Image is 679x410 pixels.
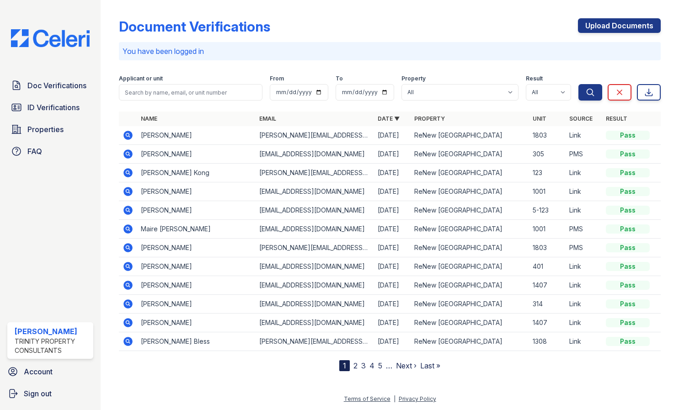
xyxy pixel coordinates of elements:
td: 1803 [529,126,566,145]
td: ReNew [GEOGRAPHIC_DATA] [411,126,529,145]
a: Unit [533,115,546,122]
div: Pass [606,224,650,234]
div: Pass [606,187,650,196]
td: Link [566,182,602,201]
td: [DATE] [374,295,411,314]
p: You have been logged in [123,46,657,57]
label: Result [526,75,543,82]
td: Link [566,295,602,314]
td: 1407 [529,314,566,332]
a: 2 [353,361,358,370]
a: FAQ [7,142,93,160]
span: … [386,360,392,371]
td: 5-123 [529,201,566,220]
td: [DATE] [374,182,411,201]
td: Link [566,332,602,351]
td: 401 [529,257,566,276]
td: [EMAIL_ADDRESS][DOMAIN_NAME] [256,314,374,332]
div: Pass [606,318,650,327]
img: CE_Logo_Blue-a8612792a0a2168367f1c8372b55b34899dd931a85d93a1a3d3e32e68fde9ad4.png [4,29,97,47]
td: PMS [566,220,602,239]
td: [PERSON_NAME] [137,257,256,276]
div: Pass [606,168,650,177]
td: [DATE] [374,332,411,351]
td: Link [566,126,602,145]
a: Property [414,115,445,122]
td: [DATE] [374,239,411,257]
a: Account [4,362,97,381]
div: | [394,395,396,402]
td: [PERSON_NAME][EMAIL_ADDRESS][DOMAIN_NAME] [256,164,374,182]
td: [DATE] [374,201,411,220]
span: Doc Verifications [27,80,86,91]
td: 1001 [529,182,566,201]
div: 1 [339,360,350,371]
div: Pass [606,243,650,252]
td: 1407 [529,276,566,295]
a: Upload Documents [578,18,661,33]
td: [PERSON_NAME] [137,295,256,314]
span: Properties [27,124,64,135]
label: From [270,75,284,82]
label: To [336,75,343,82]
td: ReNew [GEOGRAPHIC_DATA] [411,257,529,276]
td: [PERSON_NAME] [137,239,256,257]
td: 1001 [529,220,566,239]
td: [DATE] [374,164,411,182]
div: Pass [606,337,650,346]
td: Link [566,257,602,276]
td: [EMAIL_ADDRESS][DOMAIN_NAME] [256,295,374,314]
td: ReNew [GEOGRAPHIC_DATA] [411,182,529,201]
td: [PERSON_NAME][EMAIL_ADDRESS][DOMAIN_NAME] [256,332,374,351]
td: [PERSON_NAME][EMAIL_ADDRESS][DOMAIN_NAME] [256,239,374,257]
td: [PERSON_NAME] [137,182,256,201]
td: ReNew [GEOGRAPHIC_DATA] [411,145,529,164]
a: Privacy Policy [399,395,436,402]
td: Link [566,276,602,295]
a: 5 [378,361,382,370]
td: [EMAIL_ADDRESS][DOMAIN_NAME] [256,201,374,220]
span: Sign out [24,388,52,399]
td: ReNew [GEOGRAPHIC_DATA] [411,164,529,182]
td: [DATE] [374,145,411,164]
td: PMS [566,145,602,164]
a: Email [259,115,276,122]
td: ReNew [GEOGRAPHIC_DATA] [411,239,529,257]
td: [PERSON_NAME] [137,314,256,332]
a: Terms of Service [344,395,390,402]
td: [PERSON_NAME][EMAIL_ADDRESS][DOMAIN_NAME] [256,126,374,145]
td: ReNew [GEOGRAPHIC_DATA] [411,220,529,239]
td: Link [566,314,602,332]
a: Result [606,115,627,122]
td: 314 [529,295,566,314]
div: Trinity Property Consultants [15,337,90,355]
td: [DATE] [374,126,411,145]
td: [PERSON_NAME] Kong [137,164,256,182]
td: Link [566,164,602,182]
td: Maire [PERSON_NAME] [137,220,256,239]
td: ReNew [GEOGRAPHIC_DATA] [411,332,529,351]
td: [EMAIL_ADDRESS][DOMAIN_NAME] [256,220,374,239]
a: Properties [7,120,93,138]
td: [DATE] [374,314,411,332]
td: ReNew [GEOGRAPHIC_DATA] [411,314,529,332]
div: Pass [606,206,650,215]
td: 1803 [529,239,566,257]
a: Next › [396,361,417,370]
input: Search by name, email, or unit number [119,84,262,101]
td: [EMAIL_ADDRESS][DOMAIN_NAME] [256,145,374,164]
label: Applicant or unit [119,75,163,82]
a: Name [141,115,157,122]
td: Link [566,201,602,220]
span: ID Verifications [27,102,80,113]
label: Property [401,75,426,82]
a: Date ▼ [378,115,400,122]
a: Doc Verifications [7,76,93,95]
div: Document Verifications [119,18,270,35]
div: Pass [606,299,650,309]
td: [PERSON_NAME] Bless [137,332,256,351]
td: [PERSON_NAME] [137,126,256,145]
div: Pass [606,149,650,159]
span: Account [24,366,53,377]
td: [PERSON_NAME] [137,201,256,220]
